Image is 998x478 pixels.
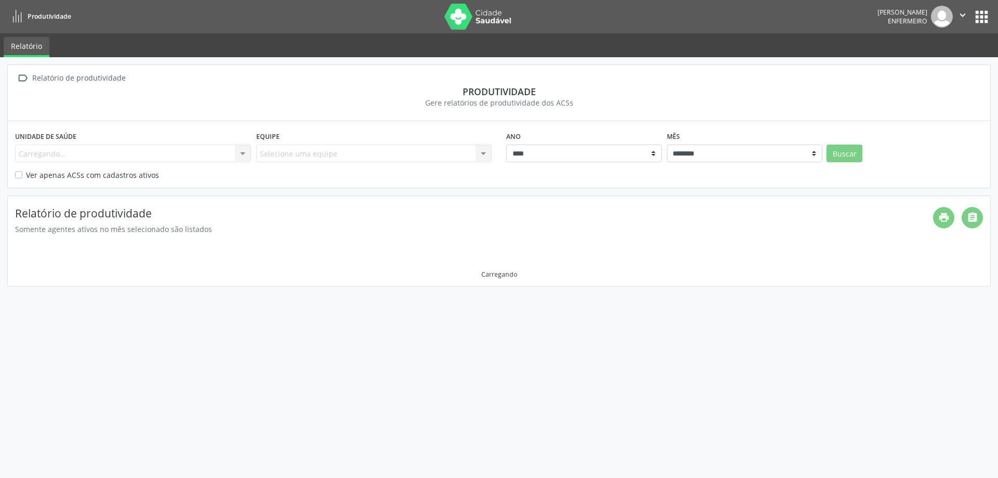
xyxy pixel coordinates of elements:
a: Relatório [4,37,49,57]
i:  [957,9,968,21]
label: Ano [506,128,521,145]
div: Carregando [481,270,517,279]
button: Buscar [826,145,862,162]
span: Enfermeiro [888,17,927,25]
span: Produtividade [28,12,71,21]
label: Equipe [256,128,280,145]
div: Gere relatórios de produtividade dos ACSs [15,97,983,108]
label: Ver apenas ACSs com cadastros ativos [26,170,159,180]
div: Produtividade [15,86,983,97]
img: img [931,6,953,28]
div: Somente agentes ativos no mês selecionado são listados [15,224,933,235]
i:  [15,71,30,86]
label: Unidade de saúde [15,128,76,145]
label: Mês [667,128,680,145]
div: Relatório de produtividade [30,71,127,86]
div: [PERSON_NAME] [877,8,927,17]
h4: Relatório de produtividade [15,207,933,220]
a: Produtividade [7,8,71,25]
button:  [953,6,973,28]
a:  Relatório de produtividade [15,71,127,86]
button: apps [973,8,991,26]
